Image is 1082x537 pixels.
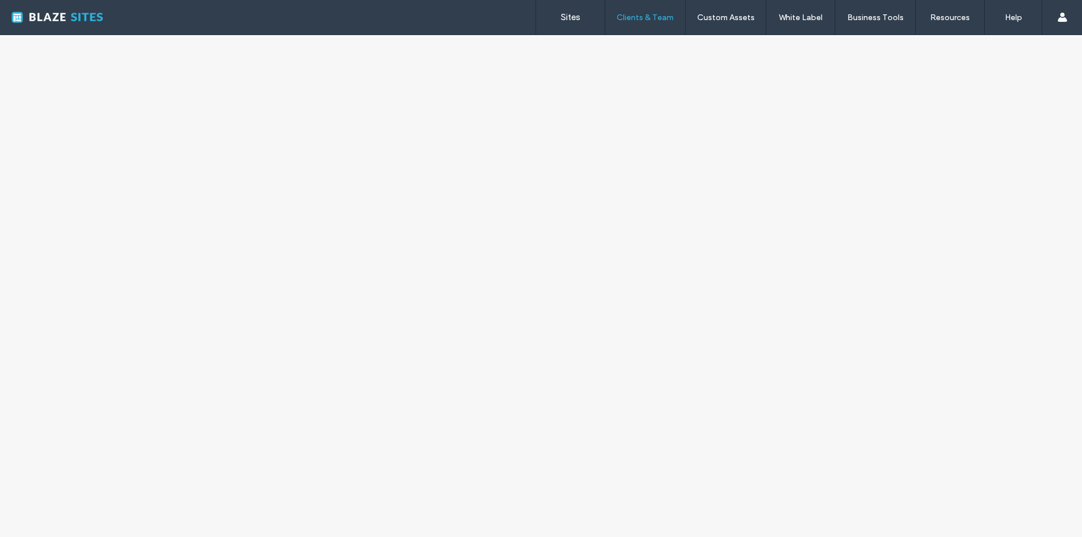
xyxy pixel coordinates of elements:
[930,13,970,22] label: Resources
[617,13,674,22] label: Clients & Team
[779,13,823,22] label: White Label
[847,13,904,22] label: Business Tools
[1005,13,1022,22] label: Help
[697,13,755,22] label: Custom Assets
[561,12,580,22] label: Sites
